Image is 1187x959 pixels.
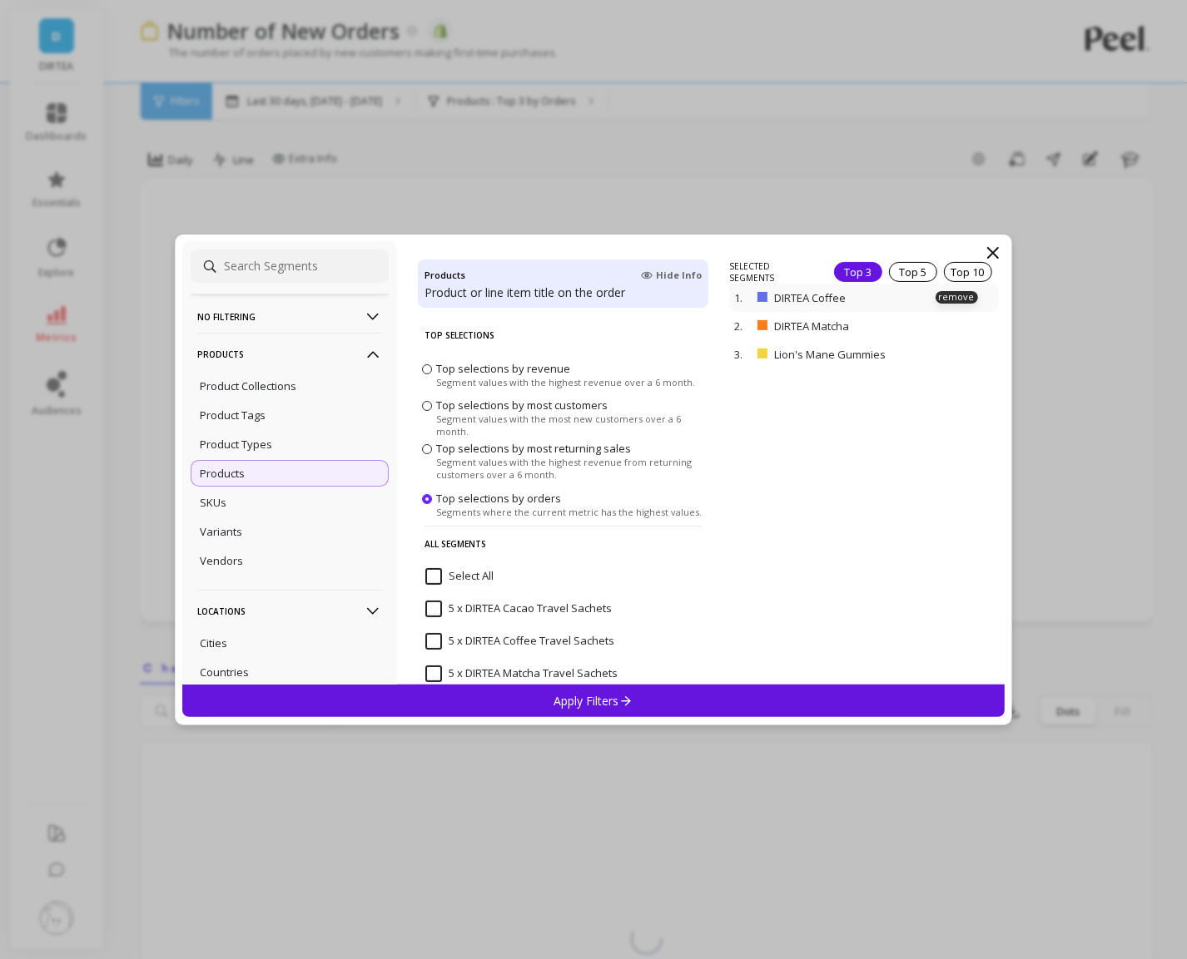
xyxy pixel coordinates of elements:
p: SKUs [200,495,226,510]
span: 5 x DIRTEA Cacao Travel Sachets [425,601,612,617]
p: SELECTED SEGMENTS [729,260,813,284]
p: DIRTEA Matcha [774,319,921,334]
p: Product Collections [200,378,296,393]
p: 2. [734,319,751,334]
div: Top 3 [834,262,882,282]
span: Segment values with the most new customers over a 6 month. [436,413,704,437]
span: Hide Info [641,269,702,282]
span: 5 x DIRTEA Matcha Travel Sachets [425,665,618,682]
p: DIRTEA Coffee [774,290,920,305]
p: Countries [200,665,249,680]
p: Product Types [200,437,272,452]
p: Products [200,466,245,481]
p: Product Tags [200,408,266,423]
span: Top selections by revenue [436,360,570,375]
p: 3. [734,347,751,362]
p: All Segments [425,526,702,561]
div: Top 5 [889,262,937,282]
p: 1. [734,290,751,305]
p: Locations [197,590,382,632]
span: Top selections by most returning sales [436,441,631,456]
p: Cities [200,635,227,650]
span: Top selections by orders [436,490,561,505]
p: Products [197,333,382,375]
span: 5 x DIRTEA Coffee Travel Sachets [425,633,614,650]
span: Top selections by most customers [436,398,608,413]
span: Select All [425,568,494,585]
p: Apply Filters [554,693,633,709]
p: Vendors [200,553,243,568]
p: remove [936,291,978,304]
input: Search Segments [191,250,389,283]
p: Lion's Mane Gummies [774,347,940,362]
div: Top 10 [944,262,992,282]
span: Segments where the current metric has the highest values. [436,505,702,517]
p: No filtering [197,295,382,338]
h4: Products [425,266,465,284]
p: Variants [200,524,242,539]
span: Segment values with the highest revenue over a 6 month. [436,375,695,388]
p: Product or line item title on the order [425,284,702,301]
span: Segment values with the highest revenue from returning customers over a 6 month. [436,456,704,481]
p: Top Selections [425,318,702,353]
